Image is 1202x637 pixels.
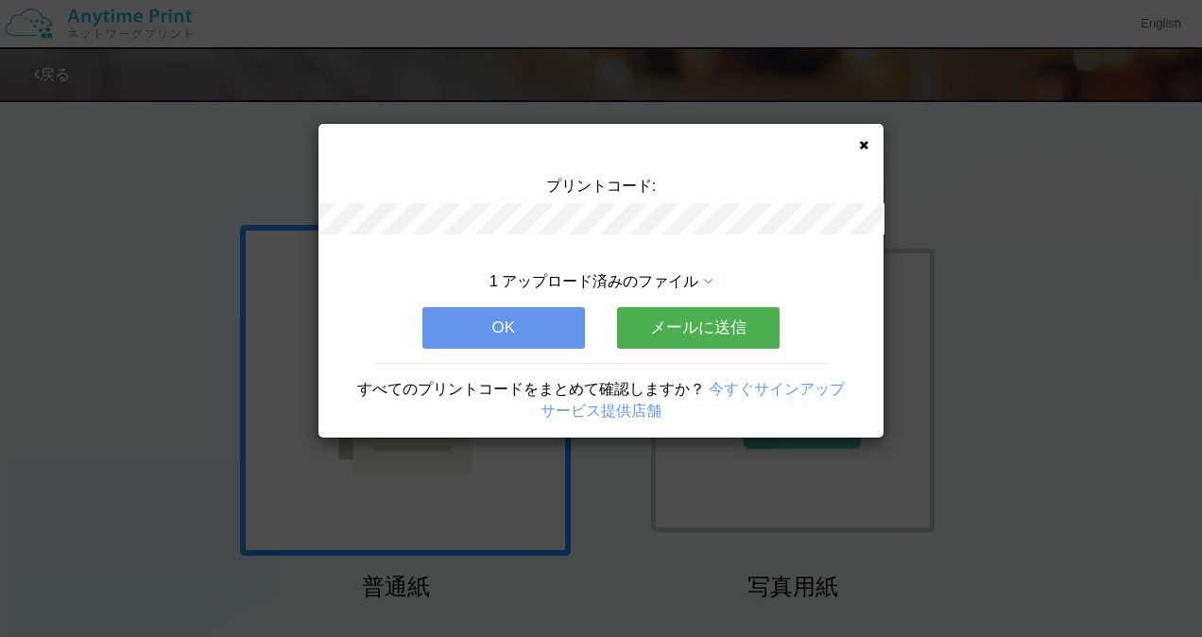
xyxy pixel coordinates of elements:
a: 今すぐサインアップ [709,381,845,397]
span: プリントコード: [546,178,656,194]
span: すべてのプリントコードをまとめて確認しますか？ [357,381,705,397]
button: OK [422,307,585,349]
button: メールに送信 [617,307,780,349]
a: サービス提供店舗 [541,403,661,419]
span: 1 アップロード済みのファイル [489,273,698,289]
